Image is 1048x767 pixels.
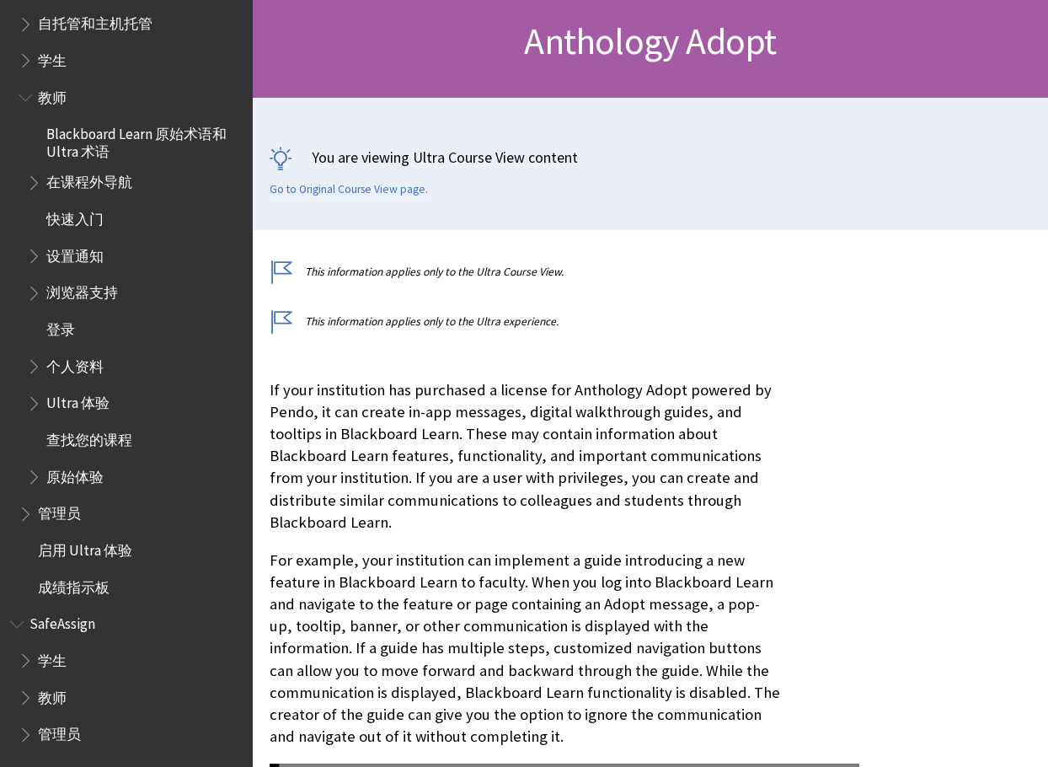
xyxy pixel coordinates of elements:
[270,379,782,534] p: If your institution has purchased a license for Anthology Adopt powered by Pendo, it can create i...
[524,18,776,64] span: Anthology Adopt
[38,573,110,596] span: 成绩指示板
[38,684,67,706] span: 教师
[29,610,95,633] span: SafeAssign
[46,389,110,412] span: Ultra 体验
[38,646,67,669] span: 学生
[46,463,104,485] span: 原始体验
[270,182,428,197] a: Go to Original Course View page.
[38,46,67,69] span: 学生
[270,314,782,330] p: This information applies only to the Ultra experience.
[38,500,81,523] span: 管理员
[38,83,67,106] span: 教师
[46,169,132,191] span: 在课程外导航
[46,121,241,160] span: Blackboard Learn 原始术语和 Ultra 术语
[46,352,104,375] span: 个人资料
[270,147,1031,168] p: You are viewing Ultra Course View content
[270,550,782,748] p: For example, your institution can implement a guide introducing a new feature in Blackboard Learn...
[46,205,104,228] span: 快速入门
[38,721,81,743] span: 管理员
[46,315,75,338] span: 登录
[10,610,243,749] nav: Book outline for Blackboard SafeAssign
[270,264,782,280] p: This information applies only to the Ultra Course View.
[46,426,132,448] span: 查找您的课程
[38,10,152,33] span: 自托管和主机托管
[46,279,118,302] span: 浏览器支持
[46,242,104,265] span: 设置通知
[38,536,132,559] span: 启用 Ultra 体验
